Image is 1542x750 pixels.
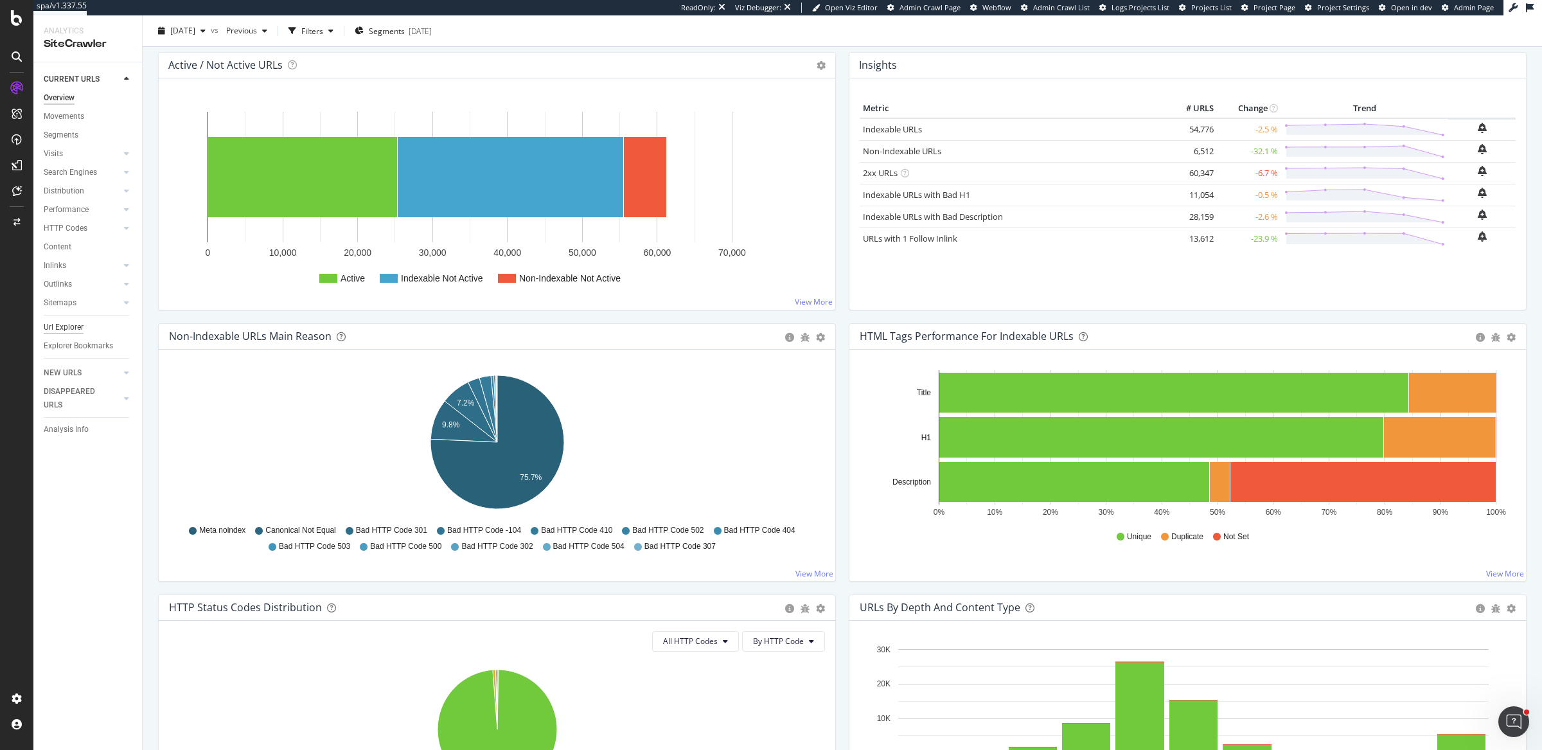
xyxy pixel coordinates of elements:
button: All HTTP Codes [652,631,739,652]
text: 60,000 [644,247,671,258]
div: Performance [44,203,89,217]
div: gear [1507,604,1516,613]
a: Segments [44,129,133,142]
span: Previous [221,25,257,36]
a: Open in dev [1379,3,1432,13]
div: Non-Indexable URLs Main Reason [169,330,332,343]
div: Visits [44,147,63,161]
div: Viz Debugger: [735,3,781,13]
div: bug [1491,333,1500,342]
div: URLs by Depth and Content Type [860,601,1020,614]
a: View More [795,296,833,307]
td: -6.7 % [1217,162,1281,184]
th: Trend [1281,99,1448,118]
text: 40,000 [493,247,521,258]
text: 70,000 [718,247,746,258]
td: 54,776 [1165,118,1217,141]
span: Bad HTTP Code 410 [541,525,612,536]
a: Analysis Info [44,423,133,436]
a: Admin Page [1442,3,1494,13]
span: Not Set [1223,531,1249,542]
span: Bad HTTP Code 500 [370,541,441,552]
a: Project Page [1241,3,1295,13]
span: Bad HTTP Code 301 [356,525,427,536]
td: -2.5 % [1217,118,1281,141]
text: 10,000 [269,247,297,258]
div: Segments [44,129,78,142]
a: Indexable URLs with Bad Description [863,211,1003,222]
span: By HTTP Code [753,636,804,647]
text: 0 [206,247,211,258]
div: A chart. [860,370,1516,519]
div: Url Explorer [44,321,84,334]
div: HTTP Status Codes Distribution [169,601,322,614]
div: SiteCrawler [44,37,132,51]
div: bell-plus [1478,123,1487,133]
div: Outlinks [44,278,72,291]
span: Bad HTTP Code 503 [279,541,350,552]
text: Non-Indexable Not Active [519,273,621,283]
span: 2025 Oct. 5th [170,25,195,36]
text: 50% [1210,508,1225,517]
text: Indexable Not Active [401,273,483,283]
span: Webflow [982,3,1011,12]
div: bug [801,604,810,613]
a: HTTP Codes [44,222,120,235]
div: Inlinks [44,259,66,272]
span: All HTTP Codes [663,636,718,647]
div: bell-plus [1478,166,1487,176]
a: CURRENT URLS [44,73,120,86]
div: bug [801,333,810,342]
span: Projects List [1191,3,1232,12]
div: Analysis Info [44,423,89,436]
svg: A chart. [169,370,825,519]
text: 100% [1486,508,1506,517]
span: Bad HTTP Code -104 [447,525,521,536]
text: 20% [1043,508,1058,517]
div: HTTP Codes [44,222,87,235]
a: Admin Crawl List [1021,3,1090,13]
span: Bad HTTP Code 307 [644,541,716,552]
a: Webflow [970,3,1011,13]
div: circle-info [785,604,794,613]
span: Admin Page [1454,3,1494,12]
span: Bad HTTP Code 502 [632,525,704,536]
td: -32.1 % [1217,140,1281,162]
div: DISAPPEARED URLS [44,385,109,412]
td: 60,347 [1165,162,1217,184]
div: NEW URLS [44,366,82,380]
text: 30% [1099,508,1114,517]
div: bell-plus [1478,144,1487,154]
div: [DATE] [409,25,432,36]
td: -23.9 % [1217,228,1281,249]
div: Sitemaps [44,296,76,310]
a: View More [1486,568,1524,579]
a: Non-Indexable URLs [863,145,941,157]
text: 7.2% [457,398,475,407]
button: [DATE] [153,21,211,41]
div: ReadOnly: [681,3,716,13]
div: HTML Tags Performance for Indexable URLs [860,330,1074,343]
div: Overview [44,91,75,105]
span: Open Viz Editor [825,3,878,12]
a: Movements [44,110,133,123]
span: Bad HTTP Code 504 [553,541,625,552]
iframe: Intercom live chat [1498,706,1529,737]
td: 6,512 [1165,140,1217,162]
span: Duplicate [1171,531,1203,542]
svg: A chart. [169,99,825,299]
a: Visits [44,147,120,161]
div: Distribution [44,184,84,198]
a: 2xx URLs [863,167,898,179]
span: vs [211,24,221,35]
a: DISAPPEARED URLS [44,385,120,412]
span: Unique [1127,531,1151,542]
a: Overview [44,91,133,105]
a: Logs Projects List [1099,3,1169,13]
text: 40% [1154,508,1169,517]
text: 60% [1266,508,1281,517]
span: Meta noindex [199,525,245,536]
div: Explorer Bookmarks [44,339,113,353]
